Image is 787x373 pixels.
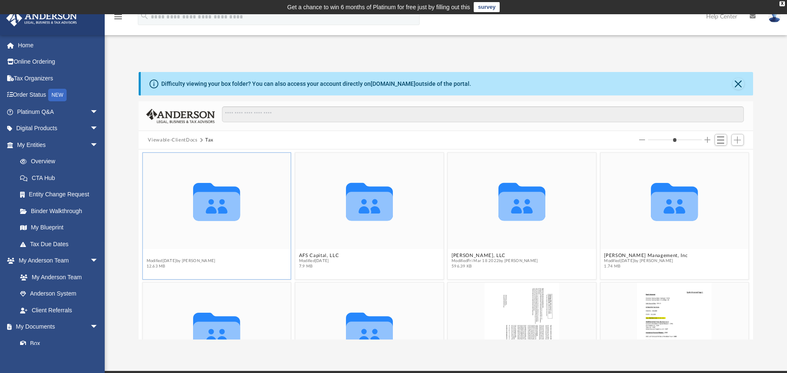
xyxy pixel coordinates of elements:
a: Order StatusNEW [6,87,111,104]
span: arrow_drop_down [90,103,107,121]
span: Modified [DATE] by [PERSON_NAME] [147,258,216,264]
span: 1.74 MB [604,264,688,269]
button: Decrease column size [639,137,645,143]
a: CTA Hub [12,170,111,186]
a: Platinum Q&Aarrow_drop_down [6,103,111,120]
a: My Blueprint [12,219,107,236]
input: Search files and folders [222,106,743,122]
div: close [779,1,785,6]
a: My Anderson Teamarrow_drop_down [6,252,107,269]
div: Get a chance to win 6 months of Platinum for free just by filling out this [287,2,470,12]
a: Anderson System [12,286,107,302]
a: Client Referrals [12,302,107,319]
a: My Anderson Team [12,269,103,286]
a: My Entitiesarrow_drop_down [6,136,111,153]
input: Column size [648,137,702,143]
a: Box [12,335,103,352]
a: Digital Productsarrow_drop_down [6,120,111,137]
span: arrow_drop_down [90,319,107,336]
span: Modified [DATE] by [PERSON_NAME] [604,258,688,264]
button: Viewable-ClientDocs [148,136,197,144]
img: Anderson Advisors Platinum Portal [4,10,80,26]
button: Add [731,134,744,146]
a: Entity Change Request [12,186,111,203]
div: Difficulty viewing your box folder? You can also access your account directly on outside of the p... [161,80,471,88]
i: menu [113,12,123,22]
button: [PERSON_NAME] Management, Inc [604,253,688,258]
button: Close [733,78,744,90]
span: 7.9 MB [299,264,339,269]
span: Modified Fri Mar 18 2022 by [PERSON_NAME] [452,258,538,264]
i: search [140,11,149,21]
a: Home [6,37,111,54]
span: arrow_drop_down [90,252,107,270]
img: User Pic [768,10,781,23]
a: Binder Walkthrough [12,203,111,219]
a: Tax Organizers [6,70,111,87]
span: arrow_drop_down [90,120,107,137]
button: Increase column size [704,137,710,143]
span: arrow_drop_down [90,136,107,154]
span: 12.63 MB [147,264,216,269]
a: My Documentsarrow_drop_down [6,319,107,335]
button: 2021 Tax Documents [147,253,216,258]
button: Switch to List View [715,134,727,146]
button: [PERSON_NAME], LLC [452,253,538,258]
span: 596.39 KB [452,264,538,269]
a: survey [474,2,500,12]
a: [DOMAIN_NAME] [371,80,415,87]
a: Overview [12,153,111,170]
div: grid [139,149,753,340]
a: menu [113,16,123,22]
a: Tax Due Dates [12,236,111,252]
div: NEW [48,89,67,101]
span: Modified [DATE] [299,258,339,264]
a: Online Ordering [6,54,111,70]
button: Tax [205,136,214,144]
button: AFS Capital, LLC [299,253,339,258]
